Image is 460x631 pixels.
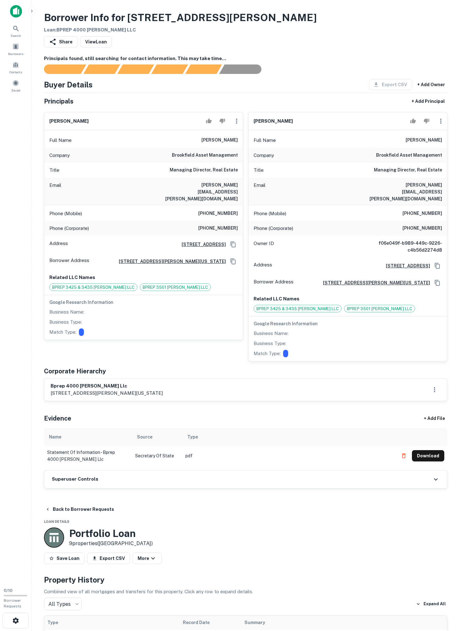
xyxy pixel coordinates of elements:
span: Saved [11,88,20,93]
p: [STREET_ADDRESS][PERSON_NAME][US_STATE] [51,389,163,397]
p: Business Name: [49,308,84,316]
div: AI fulfillment process complete. [219,64,269,74]
p: Company [49,152,70,159]
div: All Types [44,598,82,610]
p: Owner ID [254,240,274,254]
a: Search [2,22,30,39]
span: BPREP 3425 & 3435 [PERSON_NAME] LLC [254,306,341,312]
div: Borrowers [2,41,30,58]
p: Borrower Address [49,257,89,266]
button: Accept [408,115,419,127]
h6: [PHONE_NUMBER] [198,210,238,217]
p: Match Type: [49,328,76,336]
td: Secretary of State [132,446,182,466]
a: [STREET_ADDRESS] [177,241,226,248]
a: ViewLoan [80,36,112,47]
p: 9 properties ([GEOGRAPHIC_DATA]) [69,540,153,547]
button: Copy Address [433,278,442,288]
div: Principals found, AI now looking for contact information... [151,64,188,74]
p: Email [49,181,61,202]
p: Borrower Address [254,278,293,288]
div: Source [137,433,152,441]
span: BPREP 3425 & 3435 [PERSON_NAME] LLC [50,284,137,291]
p: Business Name: [254,330,288,337]
div: Sending borrower request to AI... [36,64,84,74]
a: [STREET_ADDRESS] [381,262,430,269]
h6: Superuser Controls [52,476,98,483]
p: Business Type: [254,340,286,347]
h6: bprep 4000 [PERSON_NAME] llc [51,383,163,390]
h6: Google Research Information [49,299,238,306]
a: [STREET_ADDRESS][PERSON_NAME][US_STATE] [318,279,430,286]
button: Share [44,36,78,47]
span: Loan Details [44,520,69,523]
button: Copy Address [228,257,238,266]
span: Borrowers [8,51,23,56]
h3: Portfolio Loan [69,528,153,539]
button: Download [412,450,444,461]
h6: brookfield asset management [376,152,442,159]
h5: Corporate Hierarchy [44,366,106,376]
p: Combined view of all mortgages and transfers for this property. Click any row to expand details. [44,588,447,595]
td: statement of information - bprep 4000 [PERSON_NAME] llc [44,446,132,466]
button: Copy Address [433,261,442,271]
h6: Google Research Information [254,320,442,327]
a: Saved [2,77,30,94]
span: BPREP 3501 [PERSON_NAME] LLC [140,284,211,291]
button: Accept [203,115,214,127]
h6: [PERSON_NAME] [254,118,293,125]
h6: [PHONE_NUMBER] [402,210,442,217]
h6: [PHONE_NUMBER] [402,225,442,232]
h6: [PERSON_NAME] [201,137,238,144]
div: Documents found, AI parsing details... [117,64,154,74]
img: capitalize-icon.png [10,5,22,18]
p: Phone (Corporate) [49,225,89,232]
p: Company [254,152,274,159]
th: Name [44,428,132,446]
h5: Evidence [44,414,71,423]
p: Address [49,240,68,249]
button: More [133,553,162,564]
th: Type [44,616,180,629]
iframe: Chat Widget [429,581,460,611]
h6: [PERSON_NAME][EMAIL_ADDRESS][PERSON_NAME][DOMAIN_NAME] [367,181,442,202]
h6: Principals found, still searching for contact information. This may take time... [44,55,447,62]
button: Back to Borrower Requests [43,504,117,515]
div: Your request is received and processing... [83,64,120,74]
h6: Loan : BPREP 4000 [PERSON_NAME] LLC [44,26,317,34]
button: Expand All [414,599,447,609]
h6: brookfield asset management [172,152,238,159]
h6: [PHONE_NUMBER] [198,225,238,232]
p: Related LLC Names [49,274,238,281]
th: Source [132,428,182,446]
a: Contacts [2,59,30,76]
span: Contacts [9,70,22,75]
p: Match Type: [254,350,281,357]
p: Email [254,181,266,202]
span: Borrower Requests [4,598,21,608]
p: Title [254,166,264,174]
button: Export CSV [87,553,130,564]
button: Copy Address [228,240,238,249]
div: Type [187,433,198,441]
th: Summary [241,616,415,629]
span: BPREP 3501 [PERSON_NAME] LLC [344,306,415,312]
p: Phone (Mobile) [254,210,286,217]
button: Reject [217,115,228,127]
span: 0 / 10 [4,588,13,593]
h3: Borrower Info for [STREET_ADDRESS][PERSON_NAME] [44,10,317,25]
button: Reject [421,115,432,127]
h5: Principals [44,97,74,106]
button: Save Loan [44,553,85,564]
a: [STREET_ADDRESS][PERSON_NAME][US_STATE] [114,258,226,265]
p: Full Name [49,137,72,144]
h6: [PERSON_NAME][EMAIL_ADDRESS][PERSON_NAME][DOMAIN_NAME] [162,181,238,202]
div: Name [49,433,61,441]
p: Full Name [254,137,276,144]
button: Delete file [398,451,409,461]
